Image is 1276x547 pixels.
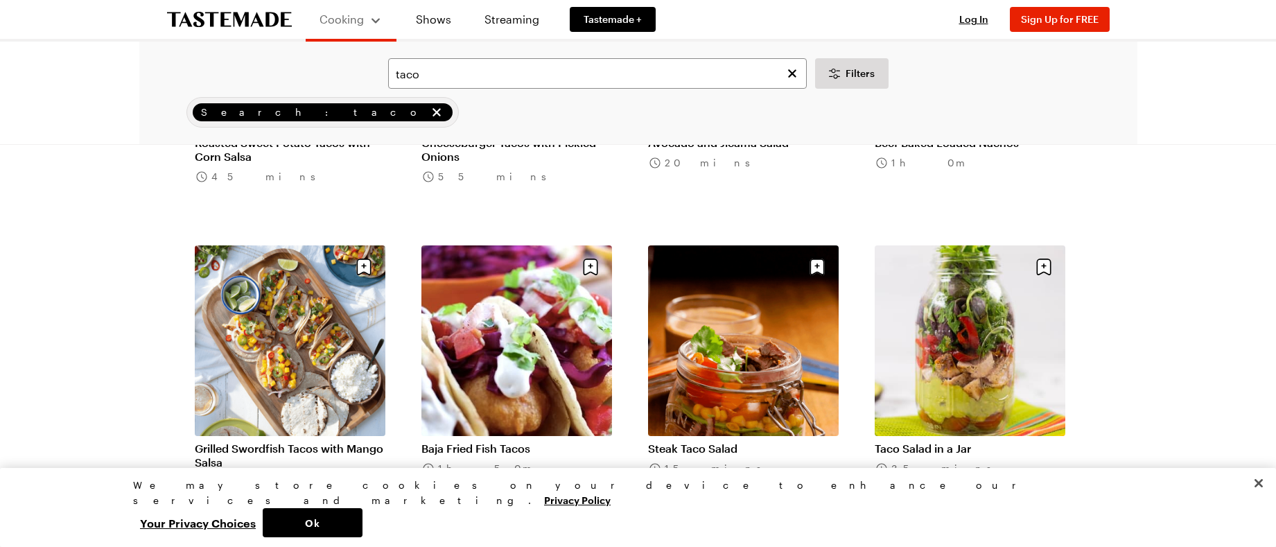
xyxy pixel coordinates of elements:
span: Search: taco [201,105,426,120]
a: Grilled Swordfish Tacos with Mango Salsa [195,442,385,469]
div: Privacy [133,478,1131,537]
button: Clear search [785,66,800,81]
button: Save recipe [577,254,604,280]
button: Save recipe [1031,254,1057,280]
a: Beef Baked Loaded Nachos [875,136,1065,150]
a: Avocado and Jicama Salad [648,136,839,150]
button: Ok [263,508,362,537]
button: Save recipe [804,254,830,280]
span: Tastemade + [584,12,642,26]
button: Log In [946,12,1002,26]
a: Taco Salad in a Jar [875,442,1065,455]
a: Cheeseburger Tacos with Pickled Onions [421,136,612,164]
span: Log In [959,13,988,25]
span: Sign Up for FREE [1021,13,1099,25]
button: Sign Up for FREE [1010,7,1110,32]
a: Baja Fried Fish Tacos [421,442,612,455]
div: We may store cookies on your device to enhance our services and marketing. [133,478,1131,508]
button: Your Privacy Choices [133,508,263,537]
button: Desktop filters [815,58,889,89]
button: remove Search: taco [429,105,444,120]
a: Tastemade + [570,7,656,32]
span: Filters [846,67,875,80]
button: Close [1243,468,1274,498]
button: Cooking [320,6,383,33]
a: Roasted Sweet Potato Tacos with Corn Salsa [195,136,385,164]
a: More information about your privacy, opens in a new tab [544,493,611,506]
button: Save recipe [351,254,377,280]
a: To Tastemade Home Page [167,12,292,28]
span: Cooking [320,12,364,26]
a: Steak Taco Salad [648,442,839,455]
